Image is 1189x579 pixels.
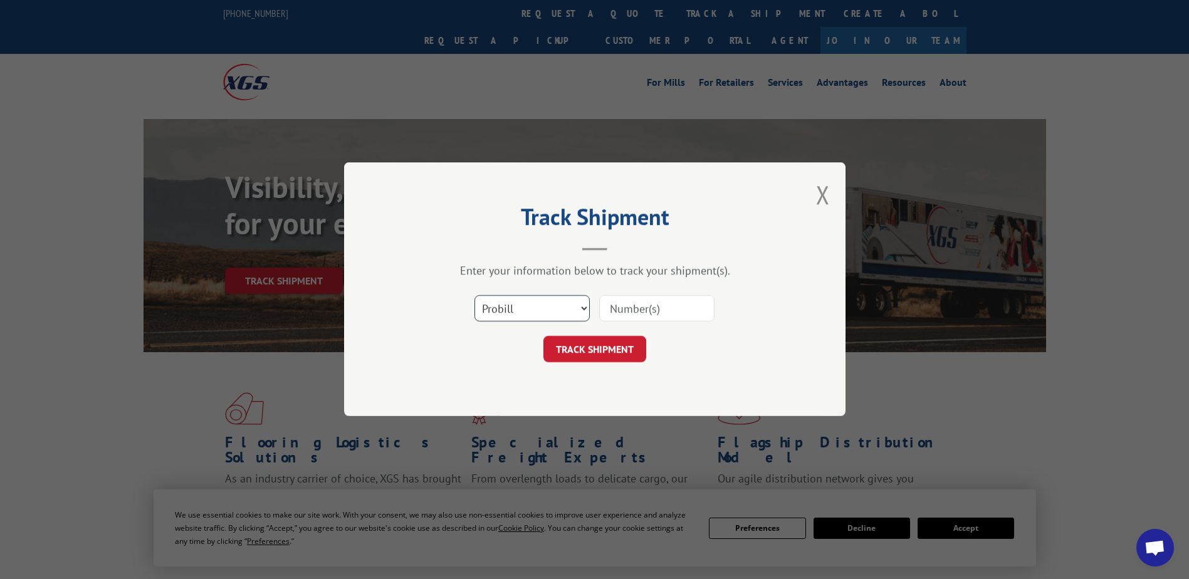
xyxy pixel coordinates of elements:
h2: Track Shipment [407,208,783,232]
div: Open chat [1136,529,1174,566]
button: TRACK SHIPMENT [543,336,646,363]
input: Number(s) [599,296,715,322]
button: Close modal [816,178,830,211]
div: Enter your information below to track your shipment(s). [407,264,783,278]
